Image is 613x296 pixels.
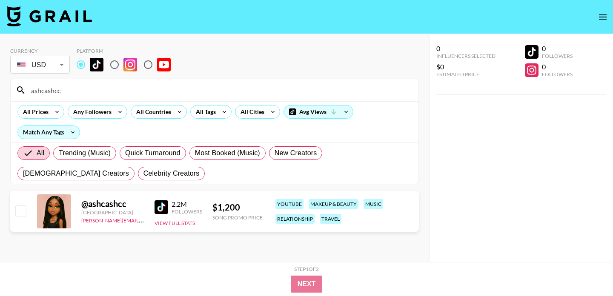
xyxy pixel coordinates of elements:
div: 0 [542,63,573,71]
div: travel [320,214,341,224]
div: Match Any Tags [18,126,80,139]
span: Most Booked (Music) [195,148,260,158]
div: Followers [172,208,202,215]
div: makeup & beauty [309,199,358,209]
div: Estimated Price [436,71,496,77]
div: All Countries [131,105,173,118]
div: Song Promo Price [212,214,263,221]
div: Followers [542,53,573,59]
div: Avg Views [284,105,353,118]
iframe: Drift Widget Chat Controller [570,253,603,286]
img: Grail Talent [7,6,92,26]
img: YouTube [157,58,171,71]
div: 2.2M [172,200,202,208]
img: TikTok [90,58,103,71]
div: Any Followers [68,105,113,118]
div: All Prices [18,105,50,118]
button: open drawer [594,9,611,26]
button: View Full Stats [155,220,195,226]
div: relationship [275,214,315,224]
div: $ 1,200 [212,202,263,213]
span: Celebrity Creators [143,168,200,179]
div: music [364,199,383,209]
input: Search by User Name [26,83,413,97]
a: [PERSON_NAME][EMAIL_ADDRESS][DOMAIN_NAME] [81,216,207,224]
span: Quick Turnaround [125,148,180,158]
div: [GEOGRAPHIC_DATA] [81,209,144,216]
div: All Cities [235,105,266,118]
img: Instagram [123,58,137,71]
div: 0 [542,44,573,53]
span: All [37,148,44,158]
div: All Tags [191,105,218,118]
div: Influencers Selected [436,53,496,59]
div: $0 [436,63,496,71]
button: Next [291,276,323,293]
div: Followers [542,71,573,77]
div: youtube [275,199,304,209]
div: USD [12,57,68,72]
div: Platform [77,48,178,54]
div: Currency [10,48,70,54]
span: [DEMOGRAPHIC_DATA] Creators [23,168,129,179]
div: @ ashcashcc [81,199,144,209]
img: TikTok [155,200,168,214]
div: 0 [436,44,496,53]
span: New Creators [275,148,317,158]
span: Trending (Music) [59,148,111,158]
div: Step 1 of 2 [294,266,319,272]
